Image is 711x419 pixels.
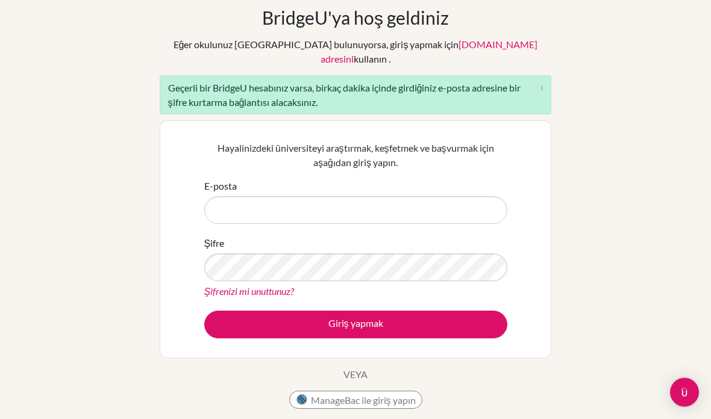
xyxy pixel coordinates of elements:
[289,391,422,409] button: ManageBac ile giriş yapın
[204,286,295,297] a: Şifrenizi mi unuttunuz?
[495,82,543,92] font: kapalı
[343,369,368,380] font: VEYA
[488,76,551,96] button: Kapalı
[204,181,237,192] font: E-posta
[218,143,494,169] font: Hayalinizdeki üniversiteyi araştırmak, keşfetmek ve başvurmak için aşağıdan giriş yapın.
[204,311,507,339] button: Giriş yapmak
[311,395,416,406] font: ManageBac ile giriş yapın
[670,378,699,407] div: Intercom Messenger'ı açın
[328,318,383,329] font: Giriş yapmak
[204,238,225,249] font: Şifre
[174,39,459,51] font: Eğer okulunuz [GEOGRAPHIC_DATA] bulunuyorsa, giriş yapmak için
[168,82,521,108] font: Geçerli bir BridgeU hesabınız varsa, birkaç dakika içinde girdiğiniz e-posta adresine bir şifre k...
[262,7,449,29] font: BridgeU'ya hoş geldiniz
[354,54,390,65] font: kullanın .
